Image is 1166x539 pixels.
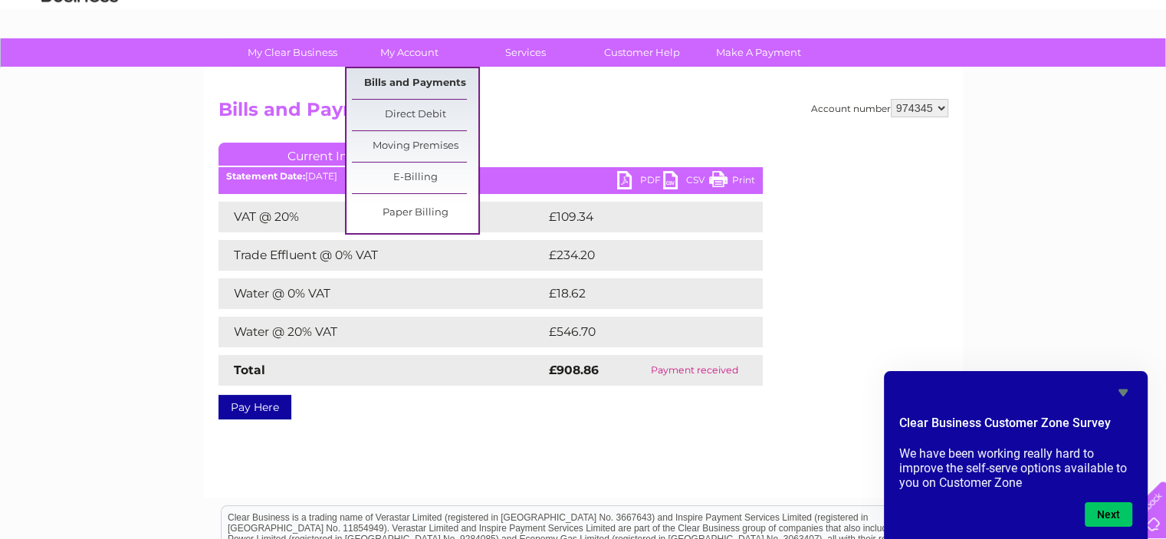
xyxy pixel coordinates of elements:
[1064,65,1102,77] a: Contact
[226,170,305,182] b: Statement Date:
[352,163,478,193] a: E-Billing
[229,38,356,67] a: My Clear Business
[352,100,478,130] a: Direct Debit
[218,278,545,309] td: Water @ 0% VAT
[218,395,291,419] a: Pay Here
[545,317,736,347] td: £546.70
[695,38,822,67] a: Make A Payment
[899,414,1132,440] h2: Clear Business Customer Zone Survey
[218,240,545,271] td: Trade Effluent @ 0% VAT
[627,355,763,386] td: Payment received
[545,240,736,271] td: £234.20
[218,99,948,128] h2: Bills and Payments
[218,143,448,166] a: Current Invoice
[352,198,478,228] a: Paper Billing
[41,40,119,87] img: logo.png
[899,446,1132,490] p: We have been working really hard to improve the self-serve options available to you on Customer Zone
[579,38,705,67] a: Customer Help
[811,99,948,117] div: Account number
[1114,383,1132,402] button: Hide survey
[352,131,478,162] a: Moving Premises
[1115,65,1151,77] a: Log out
[663,171,709,193] a: CSV
[218,171,763,182] div: [DATE]
[877,8,983,27] a: 0333 014 3131
[234,363,265,377] strong: Total
[352,68,478,99] a: Bills and Payments
[896,65,925,77] a: Water
[617,171,663,193] a: PDF
[934,65,968,77] a: Energy
[1033,65,1055,77] a: Blog
[549,363,599,377] strong: £908.86
[222,8,946,74] div: Clear Business is a trading name of Verastar Limited (registered in [GEOGRAPHIC_DATA] No. 3667643...
[346,38,472,67] a: My Account
[462,38,589,67] a: Services
[218,202,545,232] td: VAT @ 20%
[545,278,731,309] td: £18.62
[899,383,1132,527] div: Clear Business Customer Zone Survey
[1085,502,1132,527] button: Next question
[977,65,1023,77] a: Telecoms
[545,202,735,232] td: £109.34
[709,171,755,193] a: Print
[218,317,545,347] td: Water @ 20% VAT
